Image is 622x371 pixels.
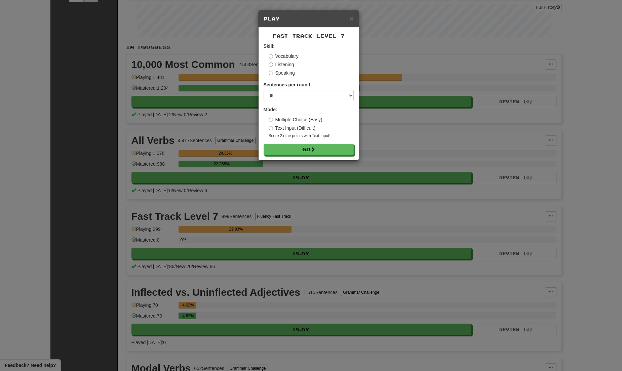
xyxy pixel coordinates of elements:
label: Vocabulary [269,53,299,59]
strong: Mode: [264,107,277,112]
small: Score 2x the points with Text Input ! [269,133,354,139]
span: × [349,14,353,22]
input: Speaking [269,71,273,75]
input: Multiple Choice (Easy) [269,118,273,122]
label: Listening [269,61,294,68]
button: Go [264,144,354,155]
label: Sentences per round: [264,81,312,88]
button: Close [349,15,353,22]
h5: Play [264,15,354,22]
span: Fast Track Level 7 [273,33,345,39]
label: Text Input (Difficult) [269,125,316,131]
input: Text Input (Difficult) [269,126,273,130]
input: Vocabulary [269,54,273,58]
label: Speaking [269,70,295,76]
label: Multiple Choice (Easy) [269,116,322,123]
strong: Skill: [264,43,275,49]
input: Listening [269,63,273,67]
